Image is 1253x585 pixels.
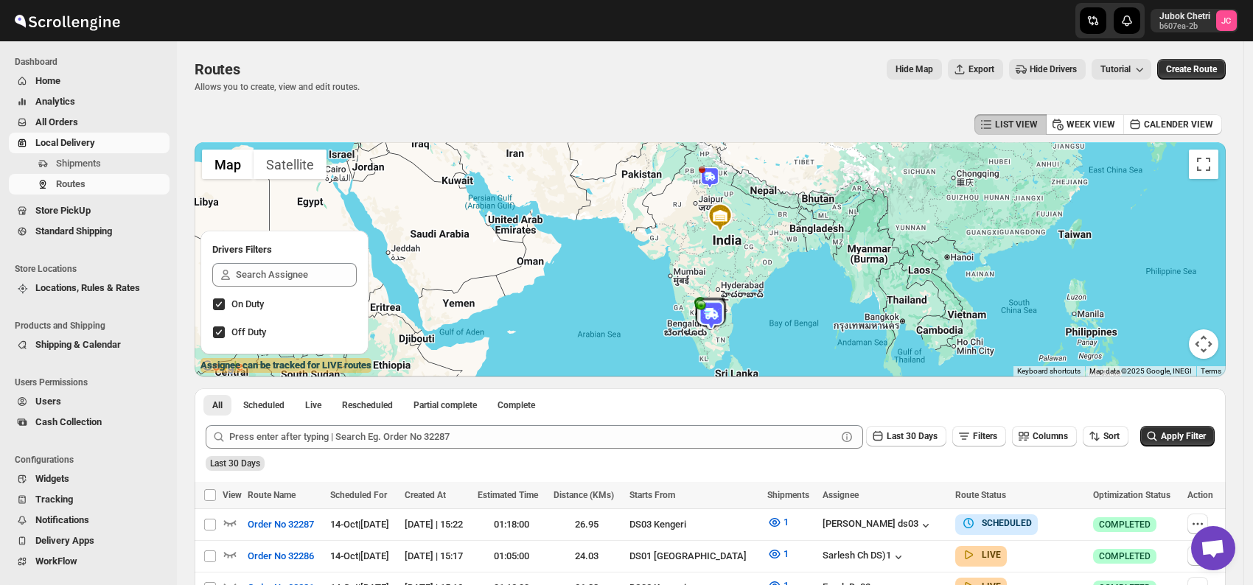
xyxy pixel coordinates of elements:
button: Users [9,391,170,412]
button: WorkFlow [9,551,170,572]
span: Analytics [35,96,75,107]
span: Users Permissions [15,376,170,388]
button: Order No 32287 [239,513,323,536]
button: Routes [9,174,170,195]
p: Jubok Chetri [1159,10,1210,22]
span: Dashboard [15,56,170,68]
button: Last 30 Days [866,426,946,446]
span: Local Delivery [35,137,95,148]
span: Map data ©2025 Google, INEGI [1089,367,1192,375]
button: 1 [758,511,797,534]
span: Delivery Apps [35,535,94,546]
span: Home [35,75,60,86]
span: On Duty [231,298,264,309]
button: Sort [1083,426,1128,446]
span: Complete [498,399,535,411]
button: [PERSON_NAME] ds03 [823,518,933,533]
span: Users [35,396,61,407]
span: Assignee [823,490,859,500]
span: Scheduled [243,399,285,411]
button: 1 [758,542,797,566]
button: Notifications [9,510,170,530]
button: Hide Drivers [1009,59,1086,80]
b: LIVE [982,550,1001,560]
span: Store PickUp [35,205,91,216]
span: Order No 32287 [248,517,314,532]
input: Press enter after typing | Search Eg. Order No 32287 [229,425,837,449]
span: Standard Shipping [35,225,112,237]
span: Tutorial [1100,64,1131,74]
button: Order No 32286 [239,544,323,568]
span: COMPLETED [1099,519,1151,530]
span: View [223,490,242,500]
button: Show satellite imagery [254,150,327,179]
span: Notifications [35,514,89,525]
button: Map action label [887,59,942,80]
span: Partial complete [413,399,477,411]
label: Assignee can be tracked for LIVE routes [200,358,371,373]
span: Route Status [955,490,1006,500]
span: Shipping & Calendar [35,339,121,350]
button: Tutorial [1092,59,1151,80]
span: Columns [1033,431,1068,441]
button: User menu [1151,9,1238,32]
span: All Orders [35,116,78,127]
button: LIVE [961,547,1001,562]
span: Hide Drivers [1030,63,1077,75]
span: Estimated Time [478,490,538,500]
div: DS01 [GEOGRAPHIC_DATA] [629,549,758,564]
div: 24.03 [554,549,621,564]
button: Toggle fullscreen view [1189,150,1218,179]
button: Tracking [9,489,170,510]
img: Google [198,357,247,376]
span: 1 [783,548,789,559]
button: Shipments [9,153,170,174]
div: [DATE] | 15:22 [405,517,470,532]
span: Shipments [56,158,101,169]
span: Export [968,63,994,75]
div: Open chat [1191,526,1235,570]
button: Sarlesh Ch DS)1 [823,550,906,564]
button: Locations, Rules & Rates [9,278,170,298]
div: [DATE] | 15:17 [405,549,470,564]
span: Locations, Rules & Rates [35,282,140,293]
span: 14-Oct | [DATE] [330,550,389,561]
span: Shipments [767,490,809,500]
span: Distance (KMs) [554,490,614,500]
button: Create Route [1157,59,1226,80]
span: Off Duty [231,326,266,337]
button: CALENDER VIEW [1123,114,1222,135]
span: Last 30 Days [210,458,260,469]
span: Last 30 Days [887,431,938,441]
div: 01:05:00 [478,549,545,564]
span: WorkFlow [35,556,77,567]
button: Export [948,59,1003,80]
span: WEEK VIEW [1067,119,1115,130]
h2: Drivers Filters [212,242,357,257]
span: Store Locations [15,263,170,275]
span: Action [1187,490,1213,500]
text: JC [1222,16,1232,26]
span: Scheduled For [330,490,387,500]
a: Terms (opens in new tab) [1201,367,1221,375]
div: 01:18:00 [478,517,545,532]
span: Rescheduled [342,399,393,411]
span: Hide Map [896,63,933,75]
button: WEEK VIEW [1046,114,1124,135]
button: SCHEDULED [961,516,1032,530]
input: Search Assignee [236,263,357,287]
button: Columns [1012,426,1077,446]
span: Starts From [629,490,675,500]
button: Show street map [202,150,254,179]
button: All routes [203,395,231,416]
button: Delivery Apps [9,530,170,551]
img: ScrollEngine [12,2,122,39]
button: Cash Collection [9,412,170,432]
span: Tracking [35,494,73,505]
span: Create Route [1166,63,1217,75]
span: Configurations [15,454,170,466]
div: 26.95 [554,517,621,532]
button: LIST VIEW [974,114,1047,135]
span: Products and Shipping [15,320,170,332]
